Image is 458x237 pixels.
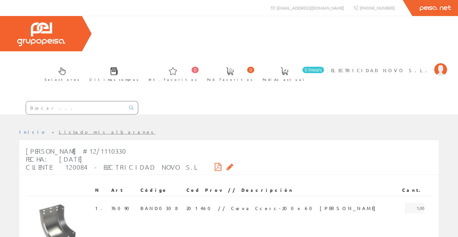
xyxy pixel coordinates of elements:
span: 1,00 [405,203,424,214]
span: 0 [247,67,254,73]
span: ELECTRICIDAD NOVO S.L. [331,67,431,73]
a: ELECTRICIDAD NOVO S.L. [331,62,447,68]
a: Inicio [19,129,47,135]
span: 76090 [111,203,133,214]
th: Cant. [397,184,427,196]
span: 0 [192,67,199,73]
a: Últimas compras [83,62,142,85]
span: Ped. favoritos [207,76,253,83]
span: 1 [95,203,106,214]
span: BAND0308 [140,203,178,214]
span: [PERSON_NAME] #12/1110330 Fecha: [DATE] Cliente: 120084 - ELECTRICIDAD NOVO S.L. [26,147,199,171]
i: Descargar PDF [215,165,221,169]
span: 0 línea/s [302,67,324,73]
span: Art. favoritos [148,76,197,83]
span: Últimas compras [89,76,139,83]
img: Grupo Peisa [17,22,65,46]
span: [EMAIL_ADDRESS][DOMAIN_NAME] [277,5,344,11]
a: Listado mis albaranes [59,129,156,135]
a: . [101,205,106,211]
input: Buscar ... [26,101,125,114]
th: N [93,184,109,196]
span: Selectores [45,76,79,83]
th: Código [138,184,184,196]
th: Cod Prov // Descripción [184,184,397,196]
th: Art [109,184,138,196]
span: [PHONE_NUMBER] [360,5,395,11]
span: 201460 // Curva Ccerc-200x60 [PERSON_NAME] [186,203,379,214]
i: Solicitar por email copia firmada [227,165,233,169]
span: Pedido actual [263,76,306,83]
a: Selectores [38,62,83,85]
